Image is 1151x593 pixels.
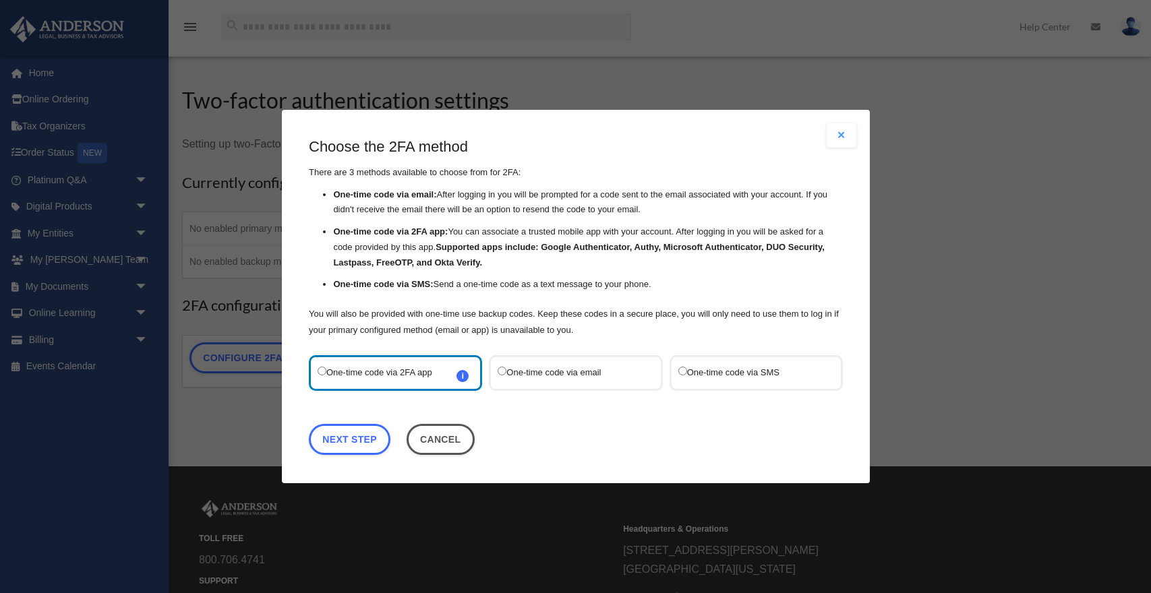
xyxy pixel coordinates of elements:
[678,367,686,375] input: One-time code via SMS
[333,224,843,270] li: You can associate a trusted mobile app with your account. After logging in you will be asked for ...
[309,137,843,158] h3: Choose the 2FA method
[318,367,326,375] input: One-time code via 2FA appi
[333,187,843,218] li: After logging in you will be prompted for a code sent to the email associated with your account. ...
[333,278,843,293] li: Send a one-time code as a text message to your phone.
[678,364,820,382] label: One-time code via SMS
[333,226,448,237] strong: One-time code via 2FA app:
[333,280,433,290] strong: One-time code via SMS:
[309,424,390,455] a: Next Step
[456,370,469,382] span: i
[827,123,856,148] button: Close modal
[498,367,506,375] input: One-time code via email
[333,189,436,199] strong: One-time code via email:
[333,242,824,268] strong: Supported apps include: Google Authenticator, Authy, Microsoft Authenticator, DUO Security, Lastp...
[406,424,474,455] button: Close this dialog window
[318,364,460,382] label: One-time code via 2FA app
[498,364,640,382] label: One-time code via email
[309,306,843,338] p: You will also be provided with one-time use backup codes. Keep these codes in a secure place, you...
[309,137,843,338] div: There are 3 methods available to choose from for 2FA:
